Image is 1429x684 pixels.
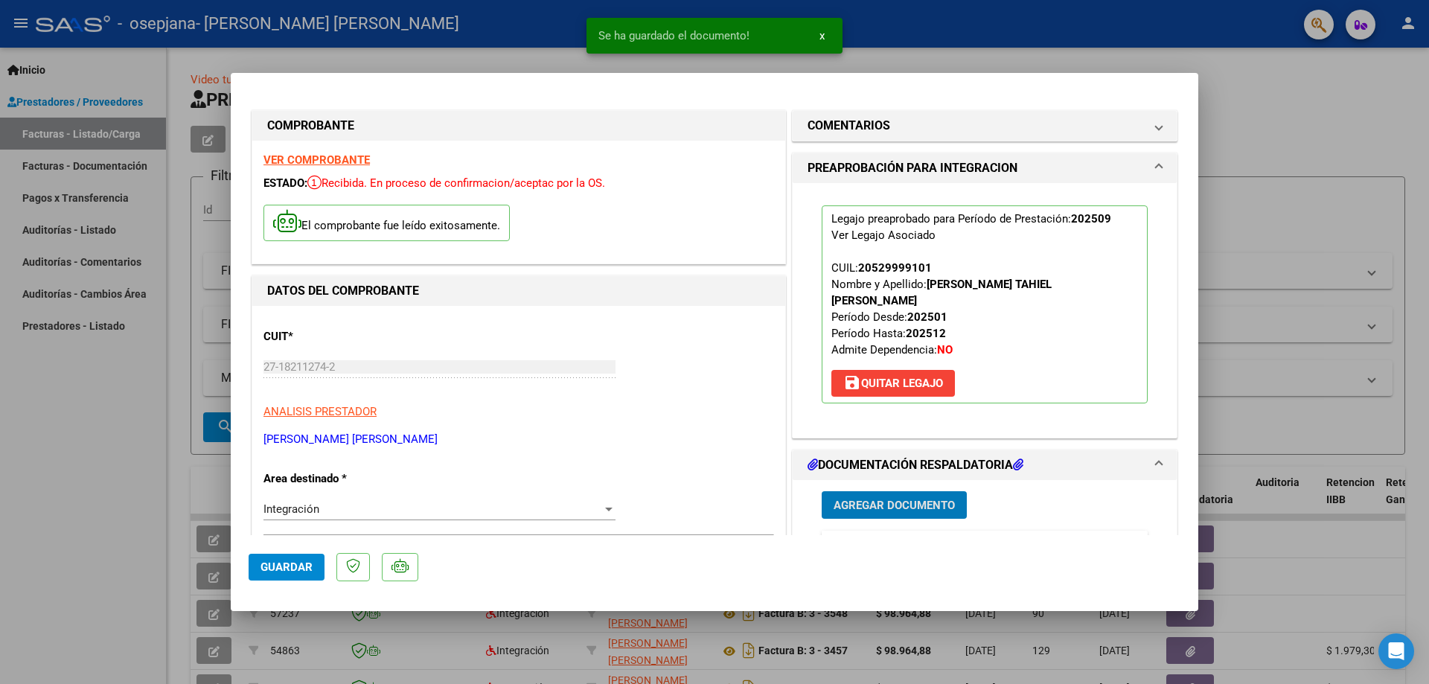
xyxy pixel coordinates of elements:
[858,260,932,276] div: 20529999101
[260,560,313,574] span: Guardar
[793,183,1177,438] div: PREAPROBACIÓN PARA INTEGRACION
[808,117,890,135] h1: COMENTARIOS
[937,343,953,357] strong: NO
[263,502,319,516] span: Integración
[793,153,1177,183] mat-expansion-panel-header: PREAPROBACIÓN PARA INTEGRACION
[822,205,1148,403] p: Legajo preaprobado para Período de Prestación:
[808,159,1017,177] h1: PREAPROBACIÓN PARA INTEGRACION
[263,405,377,418] span: ANALISIS PRESTADOR
[1067,531,1142,563] datatable-header-cell: Subido
[263,153,370,167] a: VER COMPROBANTE
[263,328,417,345] p: CUIT
[819,29,825,42] span: x
[808,22,837,49] button: x
[831,278,1052,307] strong: [PERSON_NAME] TAHIEL [PERSON_NAME]
[971,531,1067,563] datatable-header-cell: Usuario
[1378,633,1414,669] div: Open Intercom Messenger
[267,284,419,298] strong: DATOS DEL COMPROBANTE
[859,531,971,563] datatable-header-cell: Documento
[1142,531,1216,563] datatable-header-cell: Acción
[906,327,946,340] strong: 202512
[831,227,936,243] div: Ver Legajo Asociado
[843,374,861,391] mat-icon: save
[598,28,749,43] span: Se ha guardado el documento!
[263,431,774,448] p: [PERSON_NAME] [PERSON_NAME]
[263,176,307,190] span: ESTADO:
[843,377,943,390] span: Quitar Legajo
[1071,212,1111,226] strong: 202509
[907,310,947,324] strong: 202501
[267,118,354,132] strong: COMPROBANTE
[793,111,1177,141] mat-expansion-panel-header: COMENTARIOS
[263,205,510,241] p: El comprobante fue leído exitosamente.
[822,491,967,519] button: Agregar Documento
[831,370,955,397] button: Quitar Legajo
[808,456,1023,474] h1: DOCUMENTACIÓN RESPALDATORIA
[834,499,955,512] span: Agregar Documento
[831,261,1052,357] span: CUIL: Nombre y Apellido: Período Desde: Período Hasta: Admite Dependencia:
[249,554,325,581] button: Guardar
[307,176,605,190] span: Recibida. En proceso de confirmacion/aceptac por la OS.
[822,531,859,563] datatable-header-cell: ID
[263,470,417,488] p: Area destinado *
[793,450,1177,480] mat-expansion-panel-header: DOCUMENTACIÓN RESPALDATORIA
